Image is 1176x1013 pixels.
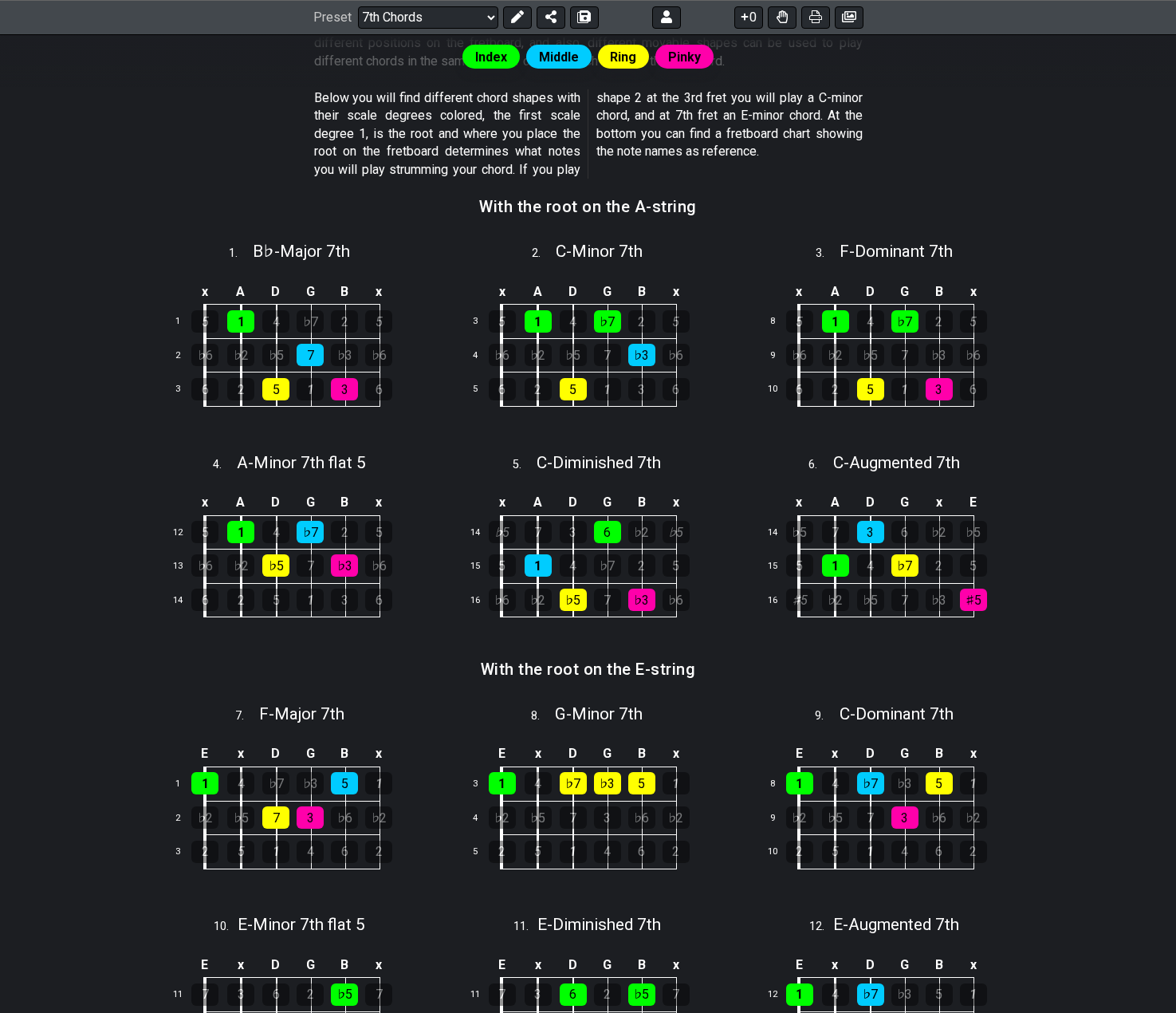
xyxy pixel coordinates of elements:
[786,344,813,366] div: ♭6
[628,841,655,863] div: 6
[227,310,254,333] div: 1
[328,489,362,515] td: B
[668,46,701,69] span: Pinky
[887,278,922,305] td: G
[253,242,350,261] span: B♭ - Major 7th
[235,708,259,725] span: 7 .
[331,841,358,863] div: 6
[560,554,587,577] div: 4
[362,741,396,767] td: x
[293,952,328,978] td: G
[891,344,918,366] div: 7
[513,456,537,474] span: 5 .
[463,835,501,869] td: 5
[187,952,223,978] td: E
[594,772,621,794] div: ♭3
[365,378,392,400] div: 6
[258,952,293,978] td: D
[166,305,204,339] td: 1
[594,589,621,611] div: 7
[624,952,659,978] td: B
[489,521,516,543] div: ♭5
[463,801,501,835] td: 4
[365,589,392,611] div: 6
[960,310,987,333] div: 5
[484,741,521,767] td: E
[223,489,259,515] td: A
[166,515,204,550] td: 12
[960,772,987,794] div: 1
[624,278,659,305] td: B
[489,806,516,829] div: ♭2
[262,772,289,794] div: ♭7
[313,10,352,26] span: Preset
[857,310,884,333] div: 4
[857,841,884,863] div: 1
[659,952,693,978] td: x
[331,772,358,794] div: 5
[293,741,328,767] td: G
[463,515,501,550] td: 14
[840,704,954,723] span: C - Dominant 7th
[663,344,690,366] div: ♭6
[297,589,324,611] div: 1
[853,952,888,978] td: D
[808,456,832,474] span: 6 .
[463,550,501,584] td: 15
[331,344,358,366] div: ♭3
[857,806,884,829] div: 7
[365,554,392,577] div: ♭6
[560,841,587,863] div: 1
[786,772,813,794] div: 1
[237,453,366,472] span: A - Minor 7th flat 5
[463,583,501,617] td: 16
[960,806,987,829] div: ♭2
[481,660,696,678] h3: With the root on the E-string
[365,521,392,543] div: 5
[809,918,833,936] span: 12 .
[822,806,849,829] div: ♭5
[331,806,358,829] div: ♭6
[331,521,358,543] div: 2
[331,554,358,577] div: ♭3
[213,456,237,474] span: 4 .
[297,772,324,794] div: ♭3
[663,554,690,577] div: 5
[761,767,799,802] td: 8
[570,6,599,29] button: Save As (makes a copy)
[822,310,849,333] div: 1
[891,310,918,333] div: ♭7
[857,589,884,611] div: ♭5
[223,741,259,767] td: x
[463,338,501,372] td: 4
[663,378,690,400] div: 6
[926,521,953,543] div: ♭2
[786,554,813,577] div: 5
[786,310,813,333] div: 5
[187,489,223,515] td: x
[258,741,293,767] td: D
[853,278,888,305] td: D
[489,841,516,863] div: 2
[590,952,624,978] td: G
[331,589,358,611] div: 3
[297,521,324,543] div: ♭7
[262,344,289,366] div: ♭5
[926,772,953,794] div: 5
[663,806,690,829] div: ♭2
[191,589,218,611] div: 6
[922,741,956,767] td: B
[628,589,655,611] div: ♭3
[628,378,655,400] div: 3
[960,521,987,543] div: ♭5
[628,310,655,333] div: 2
[926,310,953,333] div: 2
[328,278,362,305] td: B
[365,841,392,863] div: 2
[817,489,853,515] td: A
[532,245,556,262] span: 2 .
[223,278,259,305] td: A
[960,344,987,366] div: ♭6
[816,245,840,262] span: 3 .
[463,305,501,339] td: 3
